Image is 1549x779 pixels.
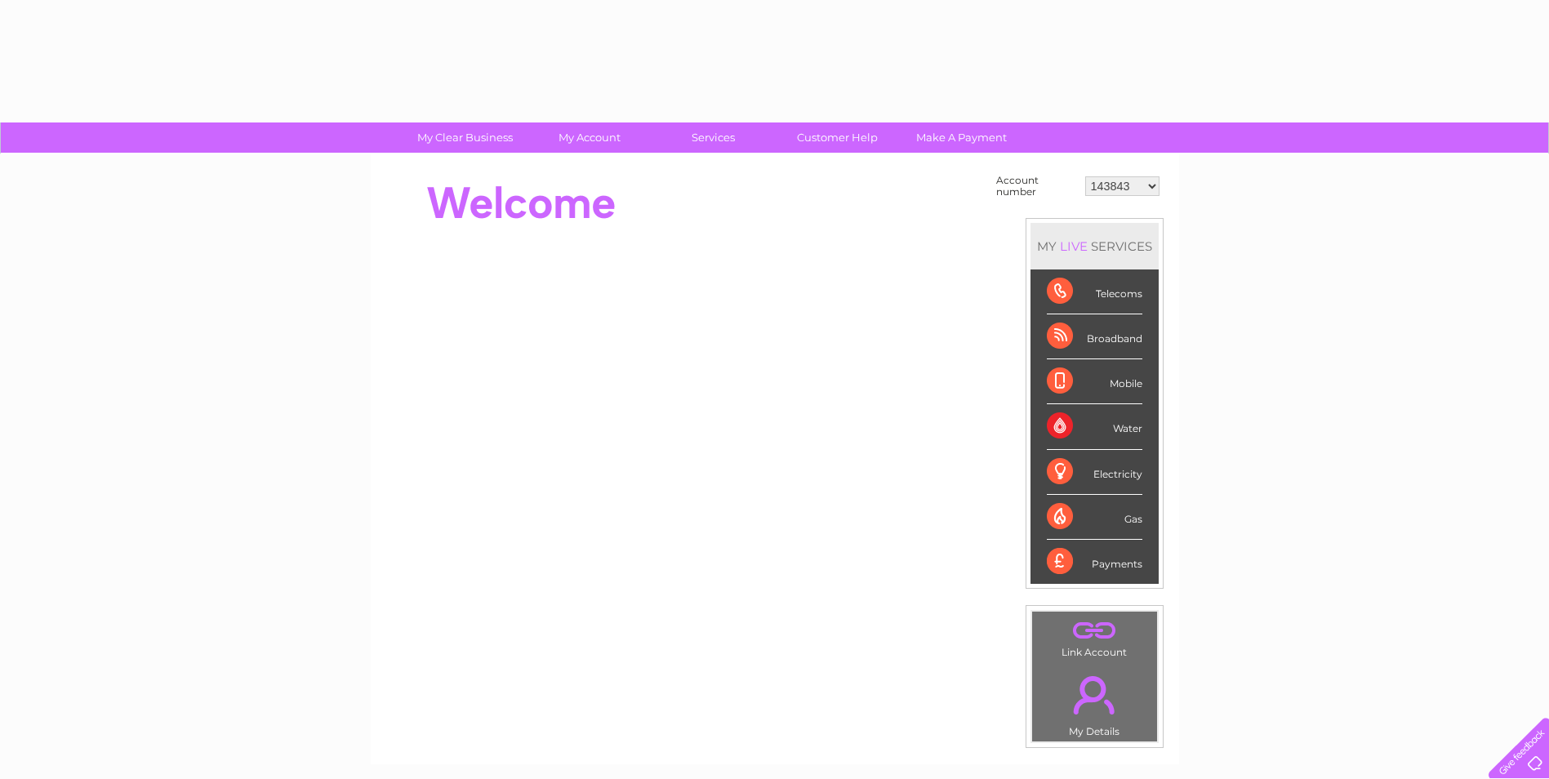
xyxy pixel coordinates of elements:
td: Link Account [1031,611,1158,662]
a: My Account [522,122,657,153]
div: MY SERVICES [1030,223,1159,269]
td: Account number [992,171,1081,202]
div: Payments [1047,540,1142,584]
div: Mobile [1047,359,1142,404]
td: My Details [1031,662,1158,742]
a: . [1036,616,1153,644]
div: Gas [1047,495,1142,540]
div: Broadband [1047,314,1142,359]
a: Make A Payment [894,122,1029,153]
a: Services [646,122,781,153]
div: Telecoms [1047,269,1142,314]
a: My Clear Business [398,122,532,153]
div: Water [1047,404,1142,449]
a: . [1036,666,1153,723]
div: LIVE [1057,238,1091,254]
div: Electricity [1047,450,1142,495]
a: Customer Help [770,122,905,153]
